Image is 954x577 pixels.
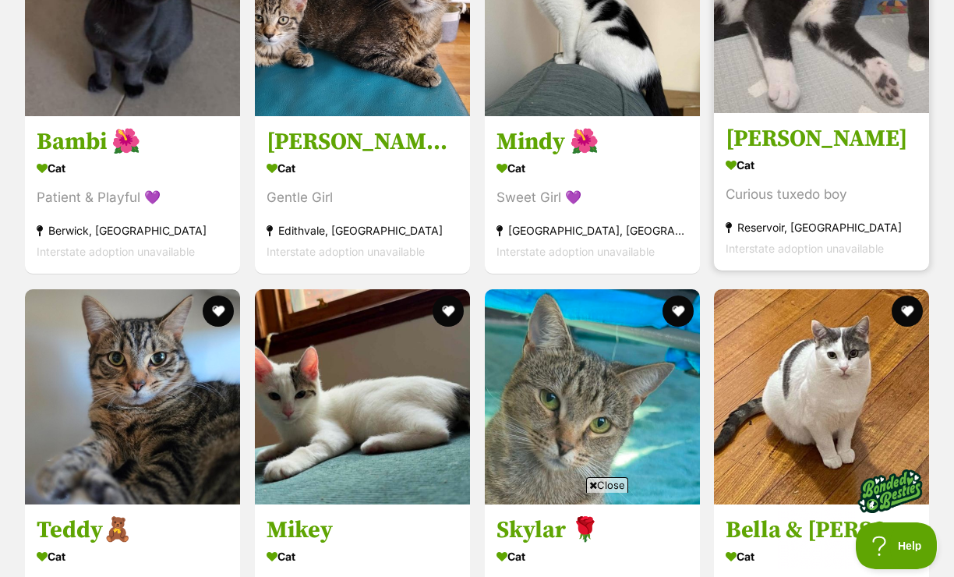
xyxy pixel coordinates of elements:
[726,185,917,206] div: Curious tuxedo boy
[267,128,458,158] h3: [PERSON_NAME] 🌹🌹
[203,296,234,327] button: favourite
[726,218,917,239] div: Reservoir, [GEOGRAPHIC_DATA]
[586,477,628,493] span: Close
[714,289,929,504] img: Bella & Kevin 💕
[714,113,929,271] a: [PERSON_NAME] Cat Curious tuxedo boy Reservoir, [GEOGRAPHIC_DATA] Interstate adoption unavailable...
[37,515,228,545] h3: Teddy🧸
[255,116,470,274] a: [PERSON_NAME] 🌹🌹 Cat Gentle Girl Edithvale, [GEOGRAPHIC_DATA] Interstate adoption unavailable fav...
[255,289,470,504] img: Mikey
[37,545,228,568] div: Cat
[37,221,228,242] div: Berwick, [GEOGRAPHIC_DATA]
[37,188,228,209] div: Patient & Playful 💜
[726,154,917,177] div: Cat
[496,128,688,158] h3: Mindy 🌺
[267,246,425,259] span: Interstate adoption unavailable
[485,116,700,274] a: Mindy 🌺 Cat Sweet Girl 💜 [GEOGRAPHIC_DATA], [GEOGRAPHIC_DATA] Interstate adoption unavailable fav...
[433,296,464,327] button: favourite
[485,289,700,504] img: Skylar 🌹
[37,246,195,259] span: Interstate adoption unavailable
[496,246,655,259] span: Interstate adoption unavailable
[267,188,458,209] div: Gentle Girl
[25,116,240,274] a: Bambi 🌺 Cat Patient & Playful 💜 Berwick, [GEOGRAPHIC_DATA] Interstate adoption unavailable favourite
[726,242,884,256] span: Interstate adoption unavailable
[726,125,917,154] h3: [PERSON_NAME]
[37,128,228,158] h3: Bambi 🌺
[37,158,228,180] div: Cat
[851,452,929,530] img: bonded besties
[496,221,688,242] div: [GEOGRAPHIC_DATA], [GEOGRAPHIC_DATA]
[99,499,855,569] iframe: Advertisement
[267,221,458,242] div: Edithvale, [GEOGRAPHIC_DATA]
[856,522,938,569] iframe: Help Scout Beacon - Open
[662,296,693,327] button: favourite
[496,158,688,180] div: Cat
[892,296,923,327] button: favourite
[496,188,688,209] div: Sweet Girl 💜
[25,289,240,504] img: Teddy🧸
[267,158,458,180] div: Cat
